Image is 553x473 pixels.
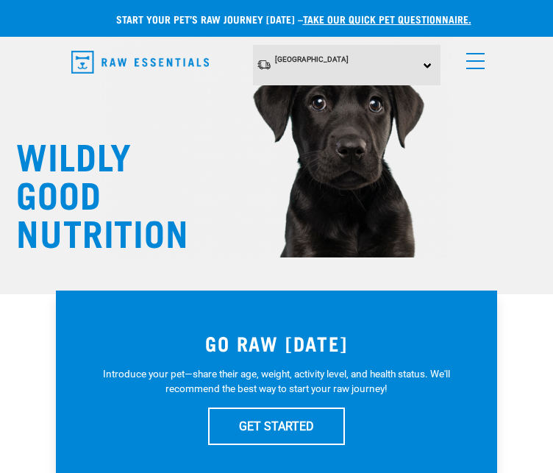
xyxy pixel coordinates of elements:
p: Introduce your pet—share their age, weight, activity level, and health status. We'll recommend th... [85,366,468,396]
img: van-moving.png [257,59,271,71]
img: Raw Essentials Logo [71,51,209,74]
span: [GEOGRAPHIC_DATA] [275,55,349,63]
a: take our quick pet questionnaire. [303,16,471,21]
a: menu [459,44,485,71]
h1: WILDLY GOOD NUTRITION [16,135,163,250]
h3: GO RAW [DATE] [85,332,468,355]
a: GET STARTED [208,408,345,444]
